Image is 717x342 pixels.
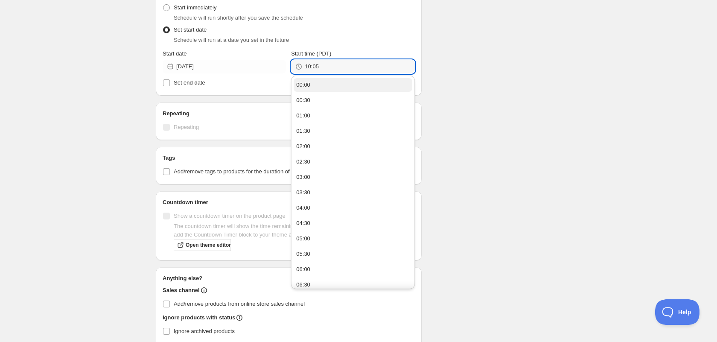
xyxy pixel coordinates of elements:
[296,173,310,181] div: 03:00
[294,216,412,230] button: 04:30
[174,124,199,130] span: Repeating
[174,26,207,33] span: Set start date
[163,198,415,207] h2: Countdown timer
[294,263,412,276] button: 06:00
[294,124,412,138] button: 01:30
[296,281,310,289] div: 06:30
[296,204,310,212] div: 04:00
[296,234,310,243] div: 05:00
[174,37,289,43] span: Schedule will run at a date you set in the future
[296,219,310,228] div: 04:30
[174,79,205,86] span: Set end date
[174,15,303,21] span: Schedule will run shortly after you save the schedule
[296,158,310,166] div: 02:30
[296,142,310,151] div: 02:00
[163,286,200,295] h2: Sales channel
[291,50,331,57] span: Start time (PDT)
[296,111,310,120] div: 01:00
[296,188,310,197] div: 03:30
[174,213,286,219] span: Show a countdown timer on the product page
[174,222,415,239] p: The countdown timer will show the time remaining until the end of the schedule. Remember to add t...
[163,154,415,162] h2: Tags
[294,155,412,169] button: 02:30
[186,242,231,248] span: Open theme editor
[174,239,231,251] a: Open theme editor
[294,109,412,123] button: 01:00
[174,4,216,11] span: Start immediately
[163,109,415,118] h2: Repeating
[294,247,412,261] button: 05:30
[174,301,305,307] span: Add/remove products from online store sales channel
[296,96,310,105] div: 00:30
[163,313,235,322] h2: Ignore products with status
[174,168,323,175] span: Add/remove tags to products for the duration of the schedule
[294,78,412,92] button: 00:00
[296,250,310,258] div: 05:30
[294,94,412,107] button: 00:30
[296,81,310,89] div: 00:00
[294,201,412,215] button: 04:00
[294,170,412,184] button: 03:00
[655,299,700,325] iframe: Toggle Customer Support
[296,127,310,135] div: 01:30
[163,50,187,57] span: Start date
[296,265,310,274] div: 06:00
[294,140,412,153] button: 02:00
[294,232,412,246] button: 05:00
[174,328,235,334] span: Ignore archived products
[294,186,412,199] button: 03:30
[163,274,415,283] h2: Anything else?
[294,278,412,292] button: 06:30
